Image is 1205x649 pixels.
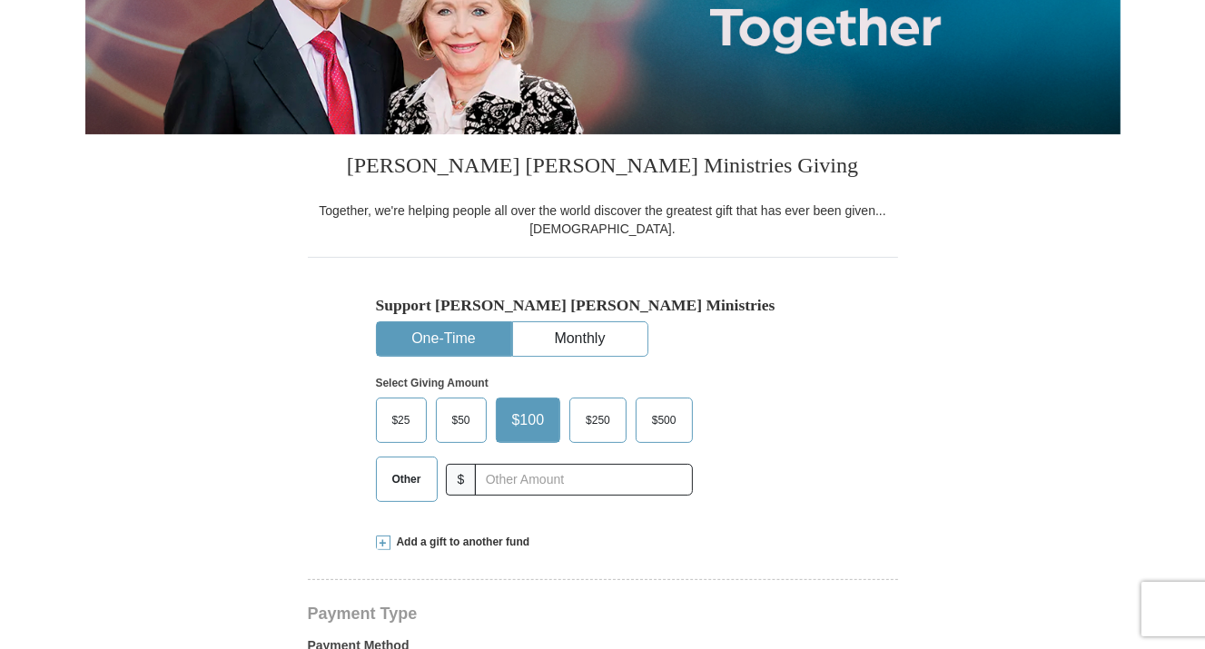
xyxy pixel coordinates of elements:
h3: [PERSON_NAME] [PERSON_NAME] Ministries Giving [308,134,898,202]
button: Monthly [513,322,647,356]
div: Together, we're helping people all over the world discover the greatest gift that has ever been g... [308,202,898,238]
span: Add a gift to another fund [390,535,530,550]
strong: Select Giving Amount [376,377,489,389]
span: $50 [443,407,479,434]
span: $250 [577,407,619,434]
span: Other [383,466,430,493]
span: $ [446,464,477,496]
span: $25 [383,407,420,434]
span: $500 [643,407,686,434]
h5: Support [PERSON_NAME] [PERSON_NAME] Ministries [376,296,830,315]
h4: Payment Type [308,606,898,621]
button: One-Time [377,322,511,356]
input: Other Amount [475,464,692,496]
span: $100 [503,407,554,434]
